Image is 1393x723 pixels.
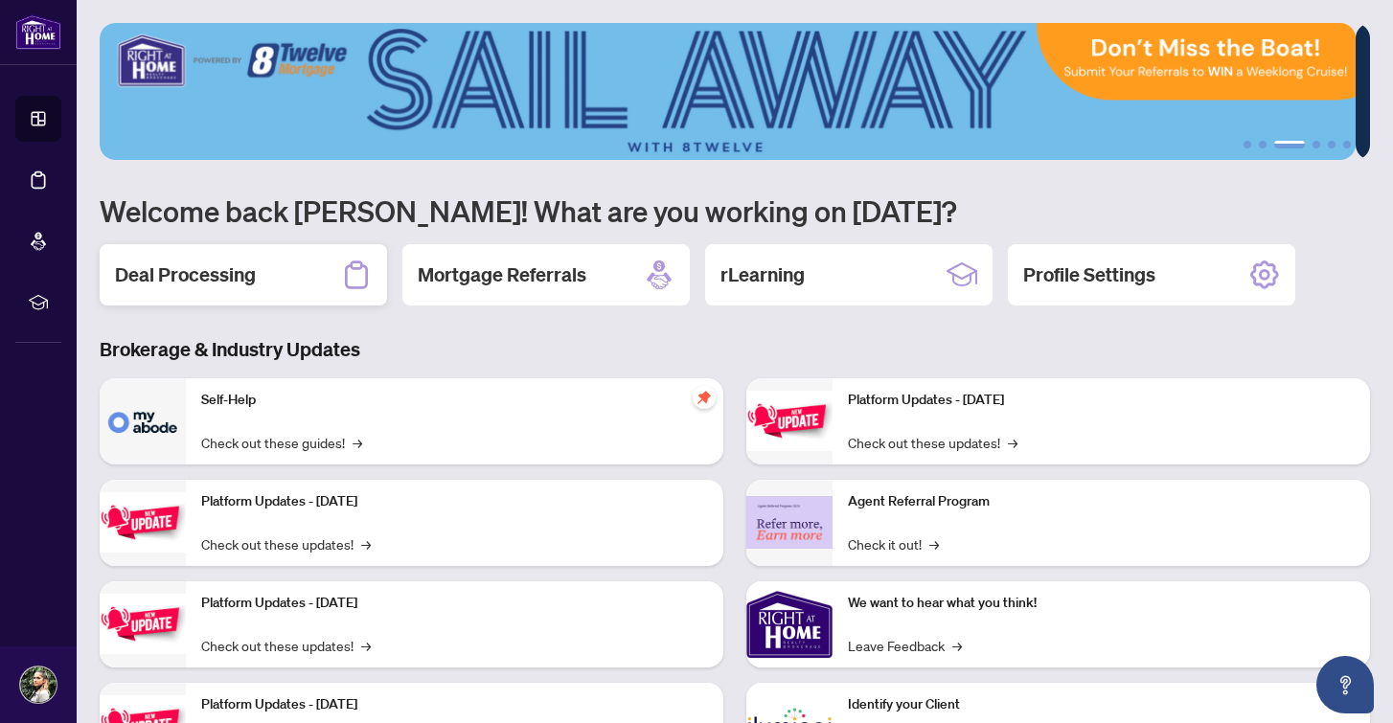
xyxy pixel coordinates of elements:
a: Check out these guides!→ [201,432,362,453]
img: Platform Updates - September 16, 2025 [100,492,186,553]
button: 5 [1328,141,1336,148]
img: logo [15,14,61,50]
h2: Profile Settings [1023,261,1155,288]
button: 4 [1313,141,1320,148]
img: Slide 2 [100,23,1356,160]
h1: Welcome back [PERSON_NAME]! What are you working on [DATE]? [100,192,1370,229]
img: Agent Referral Program [746,496,833,549]
span: → [929,533,939,554]
span: → [1008,432,1017,453]
button: 3 [1274,141,1305,148]
button: 2 [1259,141,1267,148]
span: → [952,635,962,656]
a: Check out these updates!→ [848,432,1017,453]
p: Platform Updates - [DATE] [848,390,1355,411]
p: Platform Updates - [DATE] [201,593,708,614]
a: Check out these updates!→ [201,635,371,656]
p: We want to hear what you think! [848,593,1355,614]
button: 1 [1244,141,1251,148]
a: Check out these updates!→ [201,533,371,554]
img: Platform Updates - June 23, 2025 [746,391,833,451]
span: → [361,635,371,656]
button: 6 [1343,141,1351,148]
a: Leave Feedback→ [848,635,962,656]
button: Open asap [1316,656,1374,713]
p: Platform Updates - [DATE] [201,694,708,715]
span: → [361,533,371,554]
span: → [353,432,362,453]
p: Platform Updates - [DATE] [201,491,708,512]
img: Self-Help [100,378,186,464]
h2: Deal Processing [115,261,256,288]
span: pushpin [693,386,716,409]
a: Check it out!→ [848,533,939,554]
p: Agent Referral Program [848,491,1355,512]
h2: Mortgage Referrals [418,261,586,288]
h3: Brokerage & Industry Updates [100,336,1370,363]
p: Identify your Client [848,694,1355,715]
img: Platform Updates - July 21, 2025 [100,594,186,654]
img: We want to hear what you think! [746,581,833,667]
h2: rLearning [720,261,805,288]
img: Profile Icon [20,667,57,703]
p: Self-Help [201,390,708,411]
